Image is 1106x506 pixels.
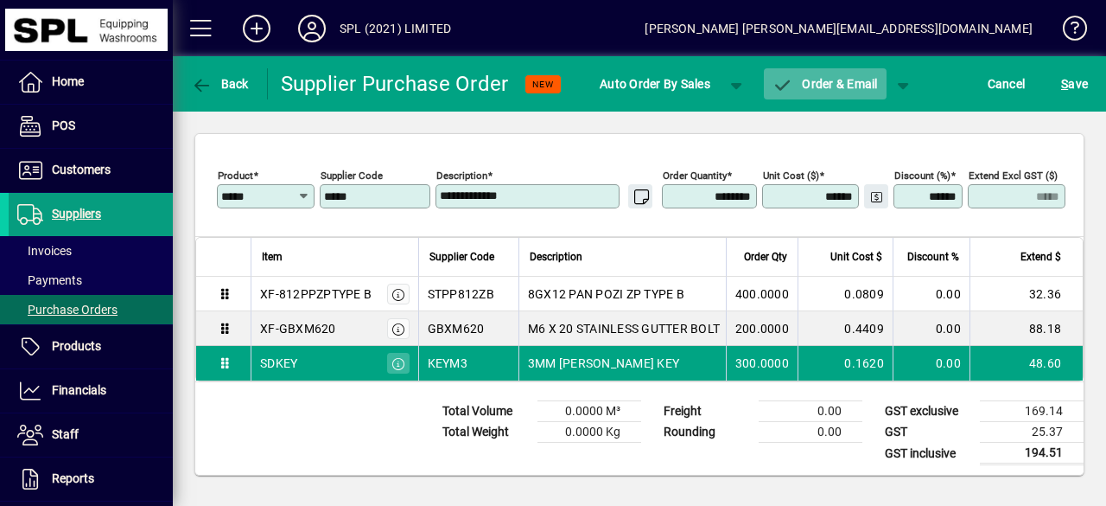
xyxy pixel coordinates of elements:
a: Knowledge Base [1050,3,1084,60]
span: Discount % [907,247,959,266]
td: 0.4409 [798,311,893,346]
td: 48.60 [969,346,1083,381]
span: Order & Email [772,77,878,91]
span: POS [52,118,75,132]
td: 0.00 [893,277,969,311]
td: 0.1620 [798,346,893,381]
button: Auto Order By Sales [591,68,719,99]
mat-label: Discount (%) [894,170,950,182]
span: M6 X 20 STAINLESS GUTTER BOLT [528,320,720,337]
td: 88.18 [969,311,1083,346]
td: GST [876,422,980,443]
a: Staff [9,413,173,457]
span: 3MM [PERSON_NAME] KEY [528,355,679,372]
div: XF-812PPZPTYPE B [260,285,372,303]
td: 400.0000 [726,277,798,311]
td: 25.37 [980,422,1084,443]
span: 8GX12 PAN POZI ZP TYPE B [528,285,684,303]
span: NEW [532,79,554,90]
mat-label: Description [436,170,487,182]
span: Suppliers [52,207,101,221]
td: 300.0000 [726,346,798,381]
mat-label: Unit Cost ($) [763,170,819,182]
div: SPL (2021) LIMITED [340,15,451,42]
span: Order Qty [744,247,787,266]
td: 0.0809 [798,277,893,311]
a: Purchase Orders [9,295,173,324]
td: 0.00 [759,422,862,443]
td: 194.51 [980,443,1084,464]
span: Cancel [988,70,1026,98]
td: Total Volume [434,401,537,422]
mat-label: Order Quantity [663,170,727,182]
button: Save [1057,68,1092,99]
span: Unit Cost $ [830,247,882,266]
span: Products [52,339,101,353]
button: Profile [284,13,340,44]
td: KEYM3 [418,346,518,381]
span: Financials [52,383,106,397]
span: S [1061,77,1068,91]
td: GST exclusive [876,401,980,422]
td: GBXM620 [418,311,518,346]
a: Financials [9,369,173,413]
td: 0.00 [893,311,969,346]
app-page-header-button: Back [173,68,268,99]
div: [PERSON_NAME] [PERSON_NAME][EMAIL_ADDRESS][DOMAIN_NAME] [645,15,1033,42]
span: Customers [52,163,111,176]
span: ave [1061,70,1088,98]
td: GST inclusive [876,443,980,464]
span: Purchase Orders [17,303,118,317]
a: Products [9,325,173,368]
td: 200.0000 [726,311,798,346]
span: Staff [52,427,79,441]
td: Total Weight [434,422,537,443]
td: 169.14 [980,401,1084,422]
button: Back [187,68,253,99]
td: 0.00 [759,401,862,422]
span: Item [262,247,283,266]
span: Extend $ [1020,247,1061,266]
a: Home [9,61,173,104]
span: Description [530,247,582,266]
button: Change Price Levels [864,184,888,208]
mat-label: Extend excl GST ($) [969,170,1058,182]
div: SDKEY [260,355,297,372]
button: Add [229,13,284,44]
td: 0.0000 M³ [537,401,641,422]
span: Supplier Code [429,247,494,266]
div: XF-GBXM620 [260,320,336,337]
td: Freight [655,401,759,422]
td: Rounding [655,422,759,443]
a: Reports [9,458,173,501]
td: STPP812ZB [418,277,518,311]
span: Home [52,74,84,88]
span: Back [191,77,249,91]
button: Cancel [983,68,1030,99]
td: 0.00 [893,346,969,381]
mat-label: Supplier Code [321,170,383,182]
span: Auto Order By Sales [600,70,710,98]
td: 32.36 [969,277,1083,311]
span: Invoices [17,244,72,258]
td: 0.0000 Kg [537,422,641,443]
a: POS [9,105,173,148]
a: Customers [9,149,173,192]
a: Invoices [9,236,173,266]
a: Payments [9,266,173,295]
span: Reports [52,471,94,485]
div: Supplier Purchase Order [281,70,509,98]
span: Payments [17,273,82,287]
mat-label: Product [218,170,253,182]
button: Order & Email [764,68,887,99]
